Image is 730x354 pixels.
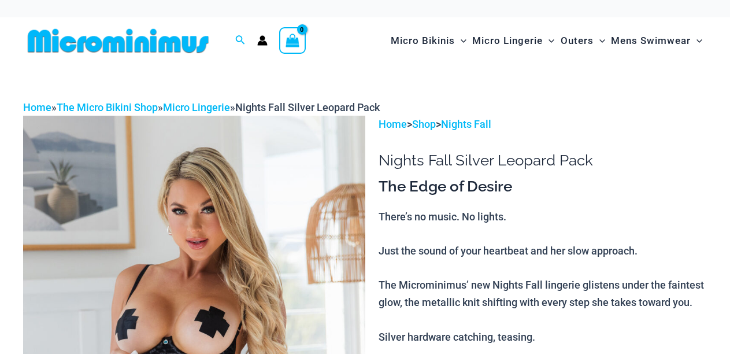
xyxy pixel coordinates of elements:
[163,101,230,113] a: Micro Lingerie
[23,101,380,113] span: » » »
[412,118,436,130] a: Shop
[594,26,605,56] span: Menu Toggle
[23,101,51,113] a: Home
[235,34,246,48] a: Search icon link
[386,21,707,60] nav: Site Navigation
[543,26,554,56] span: Menu Toggle
[455,26,466,56] span: Menu Toggle
[279,27,306,54] a: View Shopping Cart, empty
[469,23,557,58] a: Micro LingerieMenu ToggleMenu Toggle
[257,35,268,46] a: Account icon link
[23,28,213,54] img: MM SHOP LOGO FLAT
[608,23,705,58] a: Mens SwimwearMenu ToggleMenu Toggle
[57,101,158,113] a: The Micro Bikini Shop
[235,101,380,113] span: Nights Fall Silver Leopard Pack
[472,26,543,56] span: Micro Lingerie
[379,118,407,130] a: Home
[611,26,691,56] span: Mens Swimwear
[379,177,707,197] h3: The Edge of Desire
[388,23,469,58] a: Micro BikinisMenu ToggleMenu Toggle
[558,23,608,58] a: OutersMenu ToggleMenu Toggle
[441,118,491,130] a: Nights Fall
[691,26,702,56] span: Menu Toggle
[561,26,594,56] span: Outers
[379,152,707,169] h1: Nights Fall Silver Leopard Pack
[391,26,455,56] span: Micro Bikinis
[379,116,707,133] p: > >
